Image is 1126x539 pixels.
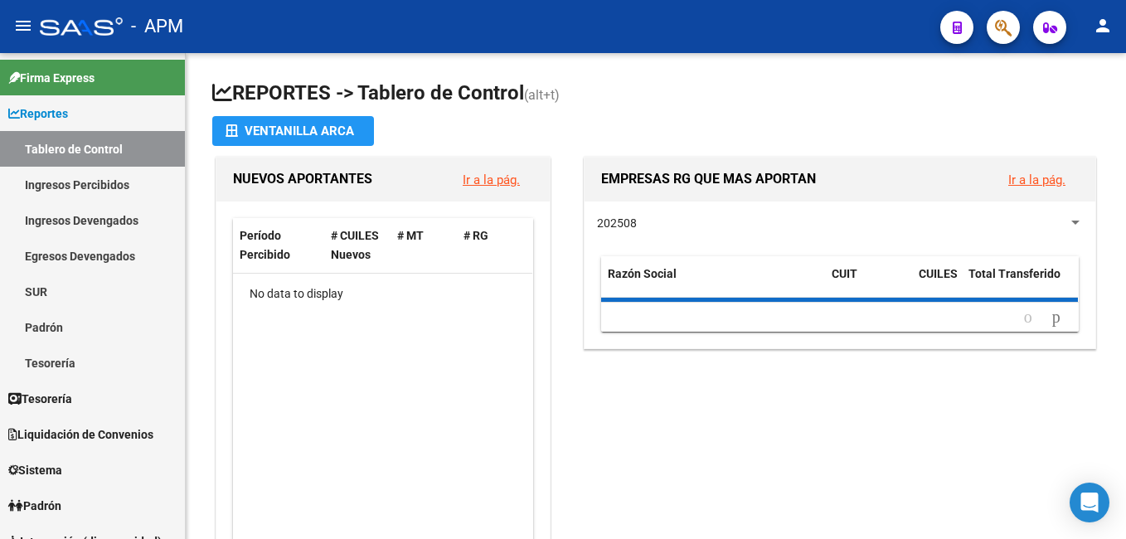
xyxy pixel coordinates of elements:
span: # MT [397,229,424,242]
button: Ir a la pág. [995,164,1079,195]
button: Ventanilla ARCA [212,116,374,146]
span: Padrón [8,497,61,515]
span: Reportes [8,104,68,123]
span: Período Percibido [240,229,290,261]
span: Tesorería [8,390,72,408]
span: Sistema [8,461,62,479]
a: go to previous page [1017,308,1040,327]
mat-icon: person [1093,16,1113,36]
span: Razón Social [608,267,677,280]
datatable-header-cell: CUIT [825,256,912,311]
datatable-header-cell: # MT [391,218,457,273]
span: (alt+t) [524,87,560,103]
span: # RG [464,229,488,242]
span: CUIT [832,267,857,280]
datatable-header-cell: # RG [457,218,523,273]
div: Ventanilla ARCA [226,116,361,146]
span: - APM [131,8,183,45]
h1: REPORTES -> Tablero de Control [212,80,1099,109]
span: # CUILES Nuevos [331,229,379,261]
datatable-header-cell: Razón Social [601,256,825,311]
datatable-header-cell: # CUILES Nuevos [324,218,391,273]
a: Ir a la pág. [1008,172,1065,187]
span: Liquidación de Convenios [8,425,153,444]
span: 202508 [597,216,637,230]
span: Firma Express [8,69,95,87]
span: EMPRESAS RG QUE MAS APORTAN [601,171,816,187]
datatable-header-cell: CUILES [912,256,962,311]
datatable-header-cell: Total Transferido [962,256,1078,311]
a: go to next page [1045,308,1068,327]
a: Ir a la pág. [463,172,520,187]
span: CUILES [919,267,958,280]
mat-icon: menu [13,16,33,36]
div: Open Intercom Messenger [1070,483,1109,522]
span: NUEVOS APORTANTES [233,171,372,187]
span: Total Transferido [968,267,1060,280]
button: Ir a la pág. [449,164,533,195]
datatable-header-cell: Período Percibido [233,218,324,273]
div: No data to display [233,274,532,315]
